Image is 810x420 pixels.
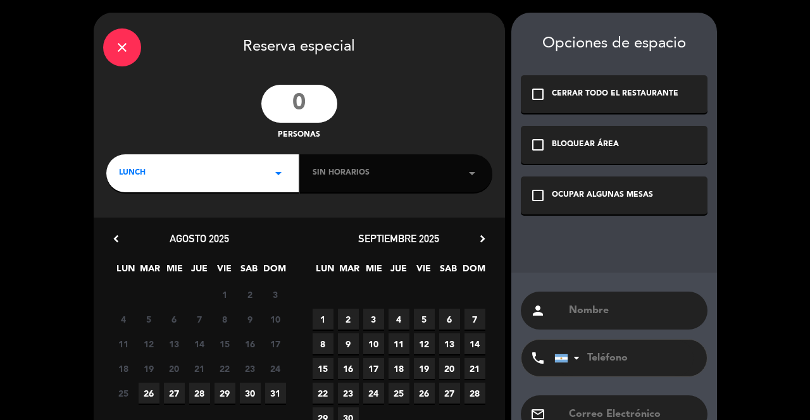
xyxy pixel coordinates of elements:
[552,88,678,101] div: CERRAR TODO EL RESTAURANTE
[389,309,409,330] span: 4
[240,383,261,404] span: 30
[189,261,210,282] span: JUE
[115,40,130,55] i: close
[338,383,359,404] span: 23
[339,261,360,282] span: MAR
[164,383,185,404] span: 27
[164,333,185,354] span: 13
[313,167,370,180] span: Sin horarios
[113,333,134,354] span: 11
[530,303,545,318] i: person
[189,383,210,404] span: 28
[313,333,333,354] span: 8
[464,333,485,354] span: 14
[315,261,335,282] span: LUN
[363,383,384,404] span: 24
[164,358,185,379] span: 20
[389,333,409,354] span: 11
[265,284,286,305] span: 3
[464,309,485,330] span: 7
[363,358,384,379] span: 17
[271,166,286,181] i: arrow_drop_down
[555,340,584,376] div: Argentina: +54
[414,358,435,379] span: 19
[439,333,460,354] span: 13
[438,261,459,282] span: SAB
[139,358,159,379] span: 19
[313,358,333,379] span: 15
[140,261,161,282] span: MAR
[552,139,619,151] div: BLOQUEAR ÁREA
[215,358,235,379] span: 22
[94,13,505,78] div: Reserva especial
[265,358,286,379] span: 24
[363,333,384,354] span: 10
[165,261,185,282] span: MIE
[464,166,480,181] i: arrow_drop_down
[414,333,435,354] span: 12
[215,284,235,305] span: 1
[364,261,385,282] span: MIE
[389,383,409,404] span: 25
[463,261,483,282] span: DOM
[119,167,146,180] span: LUNCH
[113,358,134,379] span: 18
[338,358,359,379] span: 16
[363,309,384,330] span: 3
[240,284,261,305] span: 2
[389,358,409,379] span: 18
[214,261,235,282] span: VIE
[239,261,259,282] span: SAB
[240,333,261,354] span: 16
[189,309,210,330] span: 7
[164,309,185,330] span: 6
[464,358,485,379] span: 21
[240,309,261,330] span: 9
[439,358,460,379] span: 20
[554,340,694,376] input: Teléfono
[476,232,489,245] i: chevron_right
[358,232,439,245] span: septiembre 2025
[521,35,707,53] div: Opciones de espacio
[413,261,434,282] span: VIE
[189,358,210,379] span: 21
[530,350,545,366] i: phone
[552,189,653,202] div: OCUPAR ALGUNAS MESAS
[115,261,136,282] span: LUN
[265,309,286,330] span: 10
[530,87,545,102] i: check_box_outline_blank
[530,188,545,203] i: check_box_outline_blank
[263,261,284,282] span: DOM
[139,383,159,404] span: 26
[439,383,460,404] span: 27
[338,309,359,330] span: 2
[215,333,235,354] span: 15
[414,309,435,330] span: 5
[464,383,485,404] span: 28
[170,232,229,245] span: agosto 2025
[215,309,235,330] span: 8
[189,333,210,354] span: 14
[240,358,261,379] span: 23
[113,309,134,330] span: 4
[265,333,286,354] span: 17
[389,261,409,282] span: JUE
[338,333,359,354] span: 9
[278,129,320,142] span: personas
[313,309,333,330] span: 1
[530,137,545,152] i: check_box_outline_blank
[139,333,159,354] span: 12
[265,383,286,404] span: 31
[109,232,123,245] i: chevron_left
[414,383,435,404] span: 26
[215,383,235,404] span: 29
[139,309,159,330] span: 5
[568,302,698,319] input: Nombre
[313,383,333,404] span: 22
[261,85,337,123] input: 0
[113,383,134,404] span: 25
[439,309,460,330] span: 6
